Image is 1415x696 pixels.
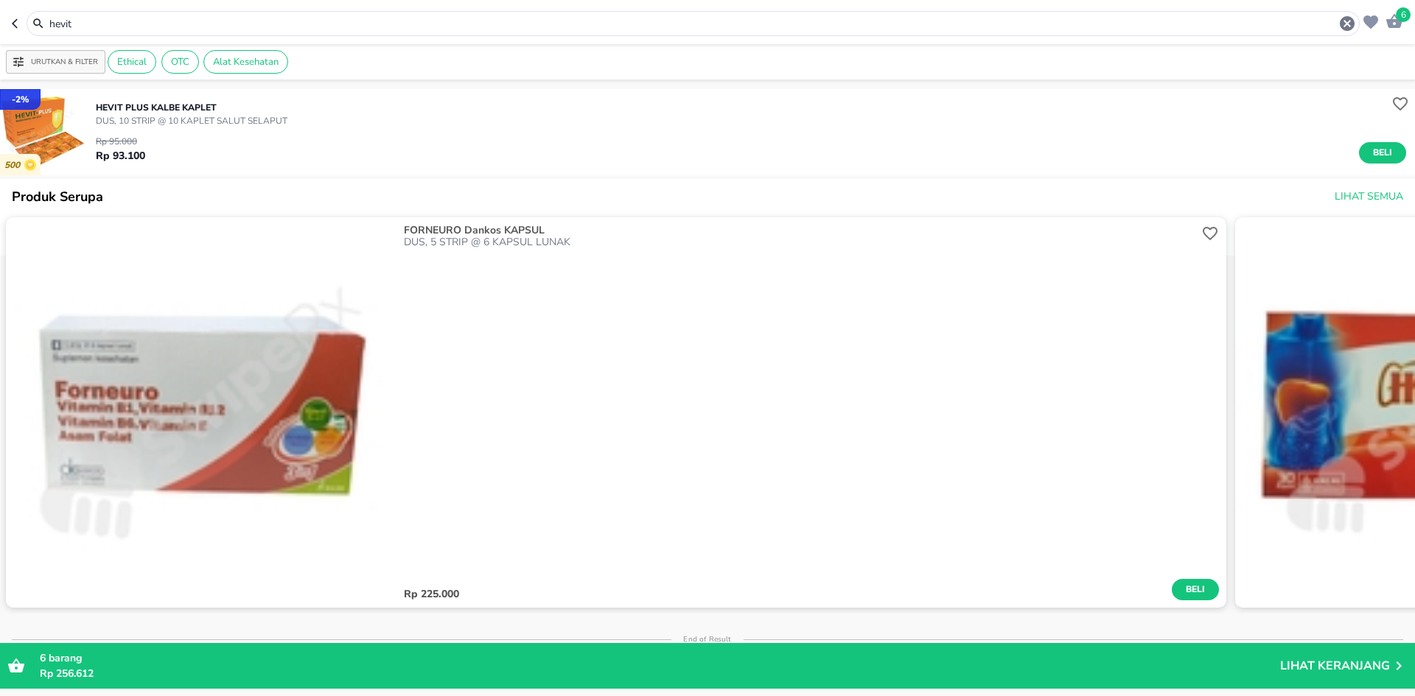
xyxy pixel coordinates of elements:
[404,588,1172,600] p: Rp 225.000
[204,55,287,68] span: Alat Kesehatan
[40,650,1280,666] p: barang
[1359,142,1406,164] button: Beli
[1172,579,1219,600] button: Beli
[1329,183,1406,211] button: Lihat Semua
[404,225,1195,236] p: FORNEURO Dankos KAPSUL
[108,50,156,74] div: Ethical
[108,55,156,68] span: Ethical
[40,667,94,681] span: Rp 256.612
[4,160,24,171] p: 500
[203,50,288,74] div: Alat Kesehatan
[1396,7,1411,22] span: 6
[96,114,287,127] p: DUS, 10 STRIP @ 10 KAPLET SALUT SELAPUT
[96,148,145,164] p: Rp 93.100
[162,55,198,68] span: OTC
[1382,9,1403,32] button: 6
[404,236,1198,248] p: DUS, 5 STRIP @ 6 KAPSUL LUNAK
[1335,188,1403,206] span: Lihat Semua
[31,57,98,68] p: Urutkan & Filter
[1370,145,1395,161] span: Beli
[40,651,46,665] span: 6
[1183,582,1208,597] span: Beli
[671,634,743,644] p: End of Result
[6,50,105,74] button: Urutkan & Filter
[12,93,29,106] p: - 2 %
[161,50,199,74] div: OTC
[6,217,396,608] img: ID106742-1.55b4b7c7-75ef-40f6-b089-e7b02e87f7e1.jpeg
[48,16,1338,32] input: Cari 4000+ produk di sini
[96,135,145,148] p: Rp 95.000
[96,101,287,114] p: HEVIT PLUS Kalbe KAPLET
